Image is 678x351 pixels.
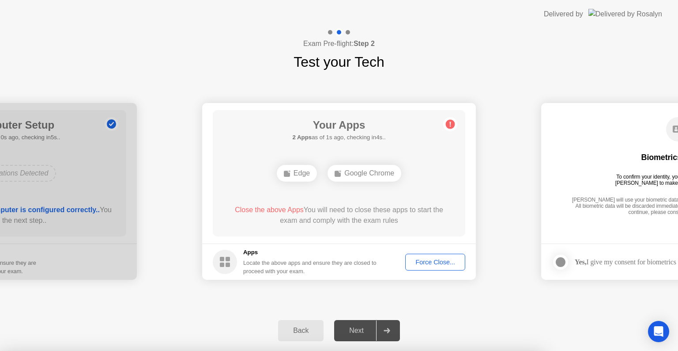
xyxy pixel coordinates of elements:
[303,38,375,49] h4: Exam Pre-flight:
[292,117,385,133] h1: Your Apps
[226,205,453,226] div: You will need to close these apps to start the exam and comply with the exam rules
[328,165,401,182] div: Google Chrome
[292,133,385,142] h5: as of 1s ago, checking in4s..
[544,9,583,19] div: Delivered by
[408,259,462,266] div: Force Close...
[588,9,662,19] img: Delivered by Rosalyn
[575,258,586,266] strong: Yes,
[281,327,321,335] div: Back
[277,165,317,182] div: Edge
[337,327,376,335] div: Next
[354,40,375,47] b: Step 2
[294,51,384,72] h1: Test your Tech
[648,321,669,342] div: Open Intercom Messenger
[243,259,377,275] div: Locate the above apps and ensure they are closed to proceed with your exam.
[292,134,312,141] b: 2 Apps
[243,248,377,257] h5: Apps
[235,206,304,214] span: Close the above Apps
